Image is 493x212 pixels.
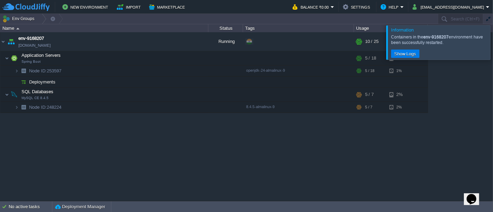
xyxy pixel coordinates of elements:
img: AMDAwAAAACH5BAEAAAAALAAAAAABAAEAAAICRAEAOw== [9,51,19,65]
span: Node ID: [29,68,47,73]
a: Node ID:248224 [28,104,62,110]
button: Show Logs [392,51,418,57]
button: Import [117,3,143,11]
div: 1% [389,65,412,76]
span: SQL Databases [21,89,54,95]
img: AMDAwAAAACH5BAEAAAAALAAAAAABAAEAAAICRAEAOw== [15,77,19,87]
img: AMDAwAAAACH5BAEAAAAALAAAAAABAAEAAAICRAEAOw== [15,65,19,76]
div: 10 / 25 [365,32,379,51]
span: Application Servers [21,52,62,58]
b: env-9168207 [424,35,449,39]
img: AMDAwAAAACH5BAEAAAAALAAAAAABAAEAAAICRAEAOw== [6,32,16,51]
div: 5 / 18 [365,51,376,65]
img: AMDAwAAAACH5BAEAAAAALAAAAAABAAEAAAICRAEAOw== [16,28,19,29]
div: 5 / 7 [365,102,372,113]
span: 8.4.5-almalinux-9 [246,105,275,109]
div: Name [1,24,208,32]
button: Deployment Manager [55,203,105,210]
button: Balance ₹0.00 [293,3,331,11]
span: Information [391,27,414,33]
img: AMDAwAAAACH5BAEAAAAALAAAAAABAAEAAAICRAEAOw== [15,102,19,113]
div: Containers in the environment have been successfully restarted. [391,34,488,45]
span: Spring Boot [21,60,41,64]
a: env-9168207 [18,35,44,42]
img: AMDAwAAAACH5BAEAAAAALAAAAAABAAEAAAICRAEAOw== [0,32,6,51]
button: Help [381,3,400,11]
button: New Environment [62,3,110,11]
img: AMDAwAAAACH5BAEAAAAALAAAAAABAAEAAAICRAEAOw== [5,88,9,101]
div: 2% [389,88,412,101]
button: Marketplace [149,3,187,11]
span: 248224 [28,104,62,110]
a: [DOMAIN_NAME] [18,42,51,49]
div: 5 / 18 [365,65,374,76]
div: Usage [354,24,427,32]
span: 253597 [28,68,62,74]
iframe: chat widget [464,184,486,205]
img: CloudJiffy [2,3,50,11]
img: AMDAwAAAACH5BAEAAAAALAAAAAABAAEAAAICRAEAOw== [5,51,9,65]
div: Tags [243,24,354,32]
img: AMDAwAAAACH5BAEAAAAALAAAAAABAAEAAAICRAEAOw== [19,65,28,76]
img: AMDAwAAAACH5BAEAAAAALAAAAAABAAEAAAICRAEAOw== [19,77,28,87]
span: MySQL CE 8.4.5 [21,96,49,100]
button: Env Groups [2,14,37,24]
a: Deployments [28,79,57,85]
a: SQL DatabasesMySQL CE 8.4.5 [21,89,54,94]
button: Settings [343,3,372,11]
img: AMDAwAAAACH5BAEAAAAALAAAAAABAAEAAAICRAEAOw== [9,88,19,101]
div: Status [209,24,243,32]
a: Node ID:253597 [28,68,62,74]
a: Application ServersSpring Boot [21,53,62,58]
span: Node ID: [29,105,47,110]
button: [EMAIL_ADDRESS][DOMAIN_NAME] [413,3,486,11]
div: 2% [389,102,412,113]
img: AMDAwAAAACH5BAEAAAAALAAAAAABAAEAAAICRAEAOw== [19,102,28,113]
div: Running [208,32,243,51]
span: openjdk-24-almalinux-9 [246,68,285,72]
div: 5 / 7 [365,88,374,101]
